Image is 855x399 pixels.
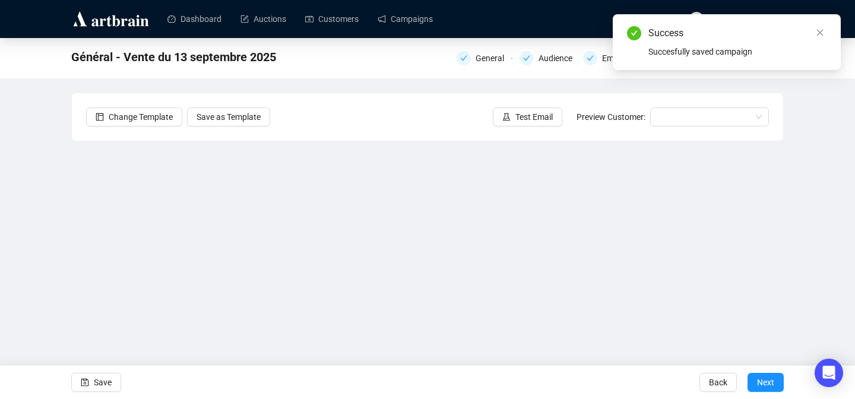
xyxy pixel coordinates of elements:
[577,112,645,122] span: Preview Customer:
[523,55,530,62] span: check
[197,110,261,123] span: Save as Template
[515,110,553,123] span: Test Email
[583,51,659,65] div: Email Settings
[476,51,511,65] div: General
[520,51,575,65] div: Audience
[378,4,433,34] a: Campaigns
[305,4,359,34] a: Customers
[96,113,104,121] span: layout
[71,47,276,66] span: Général - Vente du 13 septembre 2025
[699,373,737,392] button: Back
[457,51,512,65] div: General
[109,110,173,123] span: Change Template
[692,14,701,24] span: ND
[816,28,824,37] span: close
[757,366,774,399] span: Next
[748,373,784,392] button: Next
[71,373,121,392] button: Save
[187,107,270,126] button: Save as Template
[94,366,112,399] span: Save
[587,55,594,62] span: check
[493,107,562,126] button: Test Email
[167,4,221,34] a: Dashboard
[460,55,467,62] span: check
[240,4,286,34] a: Auctions
[86,107,182,126] button: Change Template
[539,51,579,65] div: Audience
[502,113,511,121] span: experiment
[602,51,661,65] div: Email Settings
[815,359,843,387] div: Open Intercom Messenger
[648,26,826,40] div: Success
[813,26,826,39] a: Close
[71,9,151,28] img: logo
[648,45,826,58] div: Succesfully saved campaign
[81,378,89,387] span: save
[627,26,641,40] span: check-circle
[709,366,727,399] span: Back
